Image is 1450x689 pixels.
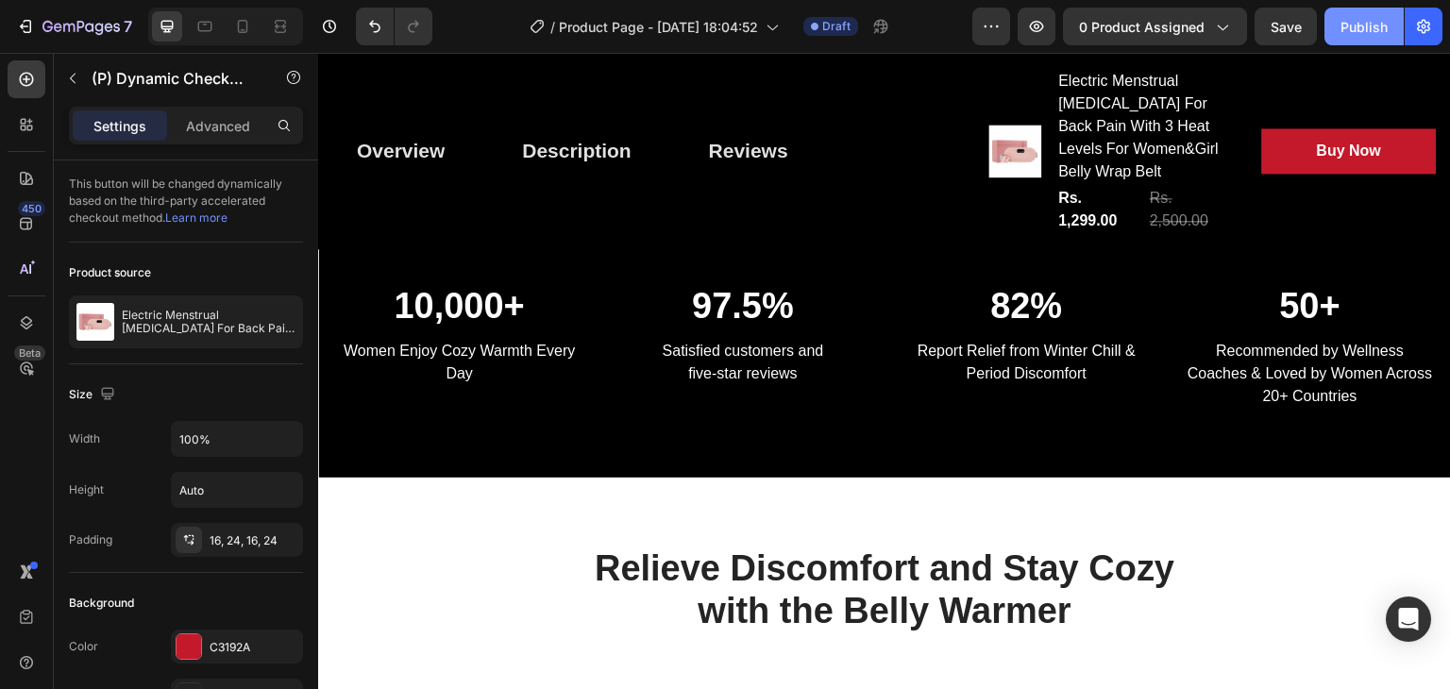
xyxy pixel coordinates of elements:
[1340,17,1388,37] div: Publish
[269,493,864,582] h2: Relieve Discomfort and Stay Cozy with the Belly Warmer
[14,345,45,361] div: Beta
[165,210,228,225] a: Learn more
[868,232,1118,276] p: 50+
[69,638,98,655] div: Color
[14,230,268,277] h2: 10,000+
[366,72,495,125] a: Reviews
[93,116,146,136] p: Settings
[210,639,298,656] div: C3192A
[300,232,550,276] p: 97.5%
[69,481,104,498] div: Height
[122,309,295,335] p: Electric Menstrual [MEDICAL_DATA] For Back Pain With 3 Heat Levels For Women&Girl Belly Wrap Belt
[583,287,834,332] p: Report Relief from Winter Chill & Period Discomfort
[76,303,114,341] img: product feature img
[124,15,132,38] p: 7
[69,531,112,548] div: Padding
[69,382,119,408] div: Size
[356,8,432,45] div: Undo/Redo
[830,132,914,181] div: Rs. 2,500.00
[172,422,302,456] input: Auto
[92,67,252,90] p: (P) Dynamic Checkout
[1063,8,1247,45] button: 0 product assigned
[186,116,250,136] p: Advanced
[550,17,555,37] span: /
[16,287,266,332] p: Women Enjoy Cozy Warmth Every Day
[210,532,298,549] div: 16, 24, 16, 24
[1324,8,1404,45] button: Publish
[1079,17,1205,37] span: 0 product assigned
[318,53,1450,689] iframe: Design area
[69,430,100,447] div: Width
[69,264,151,281] div: Product source
[1386,597,1431,642] div: Open Intercom Messenger
[172,473,302,507] input: Auto
[391,83,470,113] div: Reviews
[583,232,834,276] p: 82%
[1255,8,1317,45] button: Save
[822,18,851,35] span: Draft
[300,287,550,332] p: Satisfied customers and five-star reviews
[559,17,758,37] span: Product Page - [DATE] 18:04:52
[739,132,823,181] div: Rs. 1,299.00
[18,201,45,216] div: 450
[944,76,1119,121] button: Buy Now
[8,8,141,45] button: 7
[69,160,303,243] div: This button will be changed dynamically based on the third-party accelerated checkout method.
[69,595,134,612] div: Background
[739,15,914,132] h2: Electric Menstrual [MEDICAL_DATA] For Back Pain With 3 Heat Levels For Women&Girl Belly Wrap Belt
[1271,19,1302,35] span: Save
[868,287,1118,355] p: Recommended by Wellness Coaches & Loved by Women Across 20+ Countries
[999,87,1063,109] div: Buy Now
